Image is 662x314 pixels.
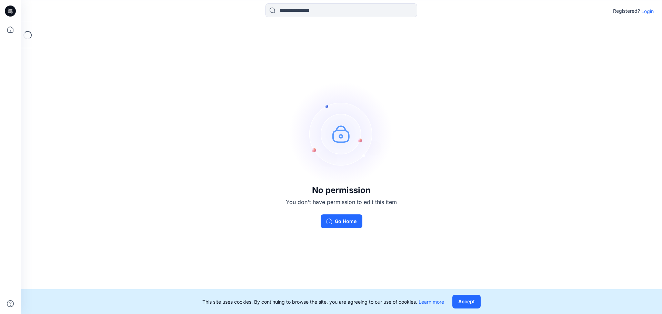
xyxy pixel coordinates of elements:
img: no-perm.svg [290,82,393,185]
h3: No permission [286,185,397,195]
p: Login [641,8,654,15]
p: This site uses cookies. By continuing to browse the site, you are agreeing to our use of cookies. [202,298,444,305]
button: Accept [452,295,481,308]
p: Registered? [613,7,640,15]
a: Learn more [419,299,444,305]
p: You don't have permission to edit this item [286,198,397,206]
button: Go Home [321,214,362,228]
